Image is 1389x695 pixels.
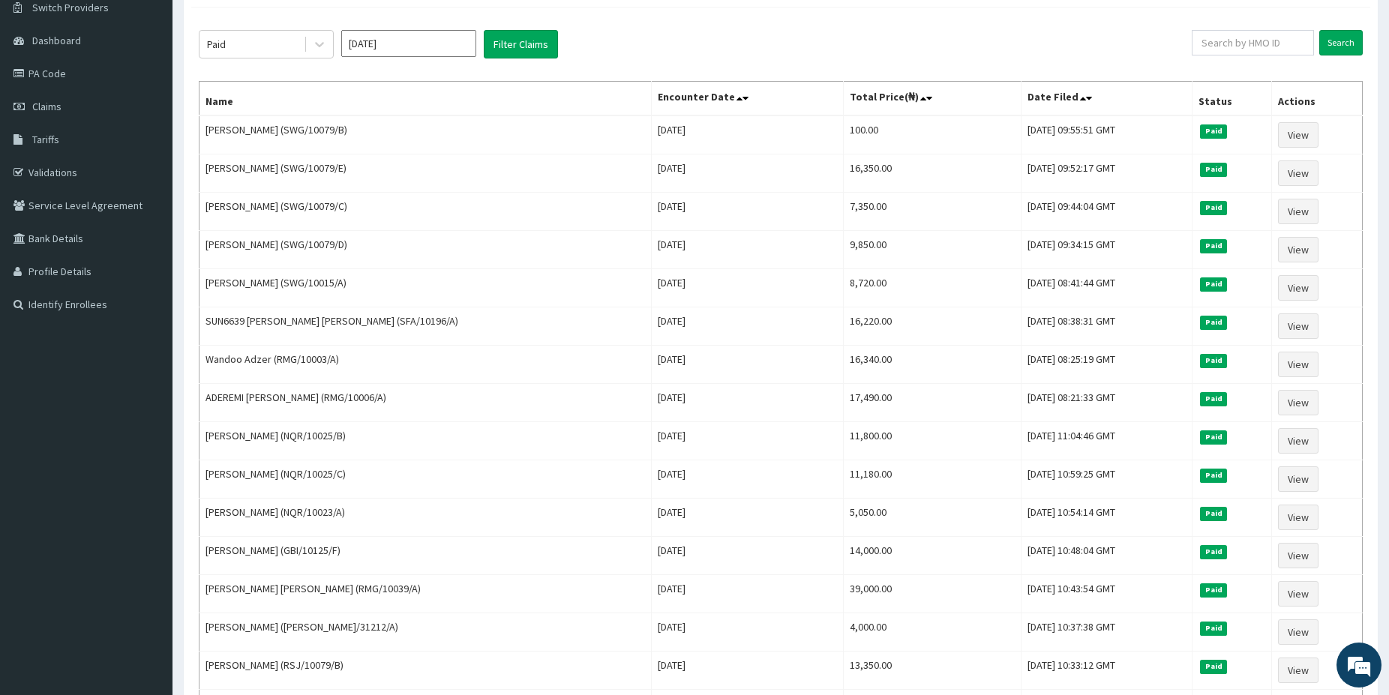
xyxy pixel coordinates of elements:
[1278,658,1318,683] a: View
[199,269,652,307] td: [PERSON_NAME] (SWG/10015/A)
[1021,652,1192,690] td: [DATE] 10:33:12 GMT
[652,384,844,422] td: [DATE]
[1319,30,1363,55] input: Search
[844,384,1021,422] td: 17,490.00
[652,537,844,575] td: [DATE]
[844,499,1021,537] td: 5,050.00
[1200,316,1227,329] span: Paid
[652,346,844,384] td: [DATE]
[207,37,226,52] div: Paid
[1021,154,1192,193] td: [DATE] 09:52:17 GMT
[1200,507,1227,520] span: Paid
[1200,201,1227,214] span: Paid
[652,115,844,154] td: [DATE]
[844,460,1021,499] td: 11,180.00
[844,115,1021,154] td: 100.00
[1278,619,1318,645] a: View
[1278,160,1318,186] a: View
[652,613,844,652] td: [DATE]
[844,307,1021,346] td: 16,220.00
[652,269,844,307] td: [DATE]
[199,154,652,193] td: [PERSON_NAME] (SWG/10079/E)
[652,82,844,116] th: Encounter Date
[484,30,558,58] button: Filter Claims
[844,269,1021,307] td: 8,720.00
[199,307,652,346] td: SUN6639 [PERSON_NAME] [PERSON_NAME] (SFA/10196/A)
[199,422,652,460] td: [PERSON_NAME] (NQR/10025/B)
[199,231,652,269] td: [PERSON_NAME] (SWG/10079/D)
[1021,460,1192,499] td: [DATE] 10:59:25 GMT
[1021,269,1192,307] td: [DATE] 08:41:44 GMT
[1200,124,1227,138] span: Paid
[1021,82,1192,116] th: Date Filed
[32,1,109,14] span: Switch Providers
[341,30,476,57] input: Select Month and Year
[1200,239,1227,253] span: Paid
[199,499,652,537] td: [PERSON_NAME] (NQR/10023/A)
[1278,543,1318,568] a: View
[1021,499,1192,537] td: [DATE] 10:54:14 GMT
[199,193,652,231] td: [PERSON_NAME] (SWG/10079/C)
[844,154,1021,193] td: 16,350.00
[1278,581,1318,607] a: View
[28,75,61,112] img: d_794563401_company_1708531726252_794563401
[844,613,1021,652] td: 4,000.00
[652,231,844,269] td: [DATE]
[652,193,844,231] td: [DATE]
[1278,390,1318,415] a: View
[652,652,844,690] td: [DATE]
[844,652,1021,690] td: 13,350.00
[1278,275,1318,301] a: View
[199,460,652,499] td: [PERSON_NAME] (NQR/10025/C)
[1021,193,1192,231] td: [DATE] 09:44:04 GMT
[652,154,844,193] td: [DATE]
[844,82,1021,116] th: Total Price(₦)
[1021,575,1192,613] td: [DATE] 10:43:54 GMT
[652,460,844,499] td: [DATE]
[1021,115,1192,154] td: [DATE] 09:55:51 GMT
[844,422,1021,460] td: 11,800.00
[199,652,652,690] td: [PERSON_NAME] (RSJ/10079/B)
[1278,122,1318,148] a: View
[1192,82,1272,116] th: Status
[1278,313,1318,339] a: View
[652,422,844,460] td: [DATE]
[844,346,1021,384] td: 16,340.00
[652,499,844,537] td: [DATE]
[844,537,1021,575] td: 14,000.00
[1200,392,1227,406] span: Paid
[1021,537,1192,575] td: [DATE] 10:48:04 GMT
[652,307,844,346] td: [DATE]
[1200,622,1227,635] span: Paid
[1021,231,1192,269] td: [DATE] 09:34:15 GMT
[1200,660,1227,673] span: Paid
[1192,30,1314,55] input: Search by HMO ID
[199,82,652,116] th: Name
[1278,237,1318,262] a: View
[1021,613,1192,652] td: [DATE] 10:37:38 GMT
[1278,505,1318,530] a: View
[1200,430,1227,444] span: Paid
[1278,466,1318,492] a: View
[199,346,652,384] td: Wandoo Adzer (RMG/10003/A)
[32,34,81,47] span: Dashboard
[199,613,652,652] td: [PERSON_NAME] ([PERSON_NAME]/31212/A)
[246,7,282,43] div: Minimize live chat window
[1200,469,1227,482] span: Paid
[199,575,652,613] td: [PERSON_NAME] [PERSON_NAME] (RMG/10039/A)
[844,575,1021,613] td: 39,000.00
[1021,384,1192,422] td: [DATE] 08:21:33 GMT
[87,189,207,340] span: We're online!
[1200,583,1227,597] span: Paid
[7,409,286,462] textarea: Type your message and hit 'Enter'
[844,193,1021,231] td: 7,350.00
[1021,422,1192,460] td: [DATE] 11:04:46 GMT
[1200,354,1227,367] span: Paid
[1200,277,1227,291] span: Paid
[1200,545,1227,559] span: Paid
[1278,199,1318,224] a: View
[652,575,844,613] td: [DATE]
[199,115,652,154] td: [PERSON_NAME] (SWG/10079/B)
[78,84,252,103] div: Chat with us now
[32,100,61,113] span: Claims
